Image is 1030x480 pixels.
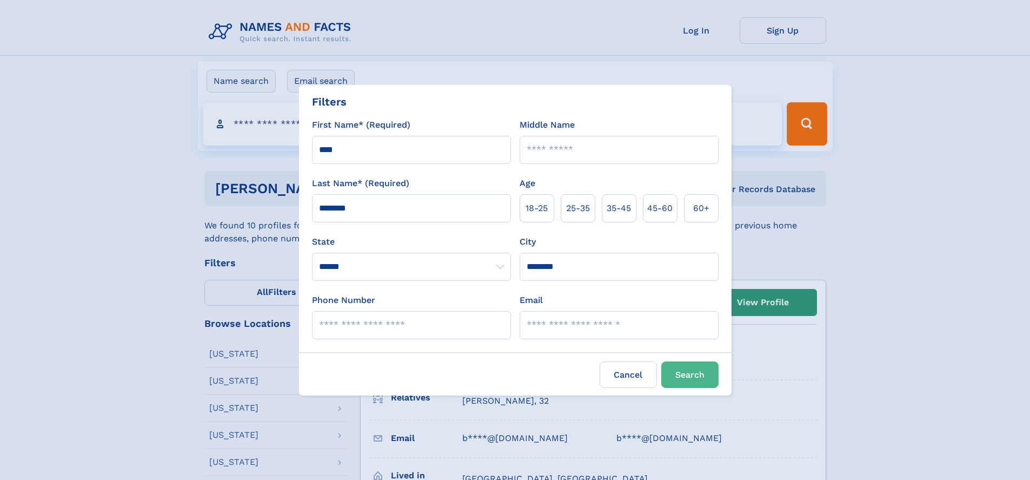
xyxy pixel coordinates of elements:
[312,235,511,248] label: State
[312,294,375,307] label: Phone Number
[520,294,543,307] label: Email
[312,177,409,190] label: Last Name* (Required)
[661,361,719,388] button: Search
[526,202,548,215] span: 18‑25
[520,235,536,248] label: City
[647,202,673,215] span: 45‑60
[607,202,631,215] span: 35‑45
[600,361,657,388] label: Cancel
[312,94,347,110] div: Filters
[312,119,410,131] label: First Name* (Required)
[520,177,535,190] label: Age
[566,202,590,215] span: 25‑35
[520,119,575,131] label: Middle Name
[693,202,709,215] span: 60+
